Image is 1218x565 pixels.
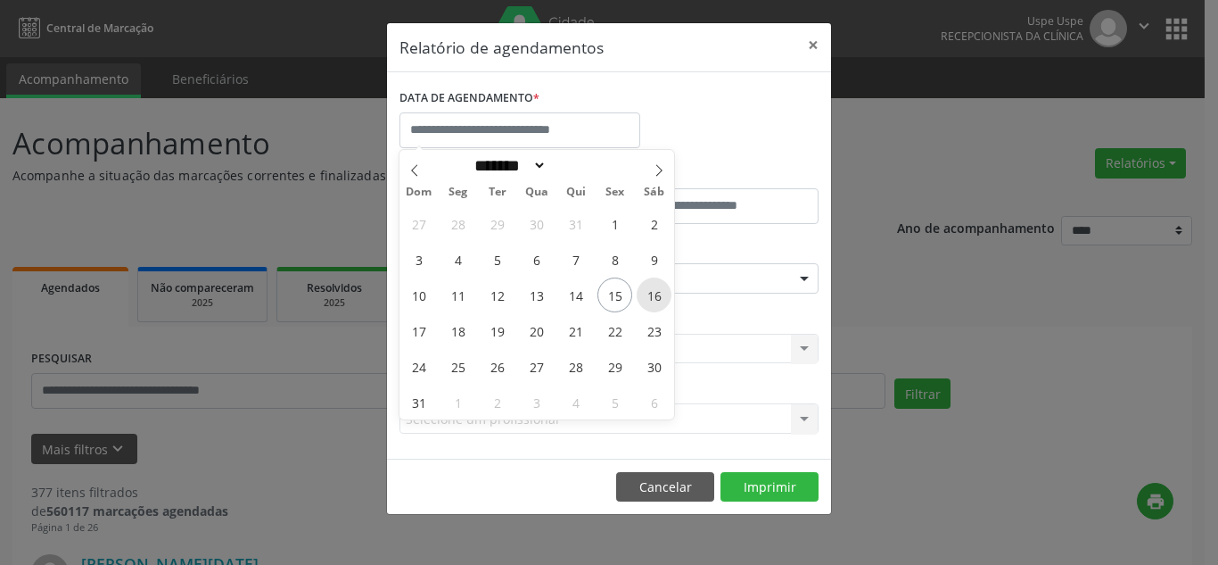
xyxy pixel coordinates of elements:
[597,313,632,348] span: Agosto 22, 2025
[558,313,593,348] span: Agosto 21, 2025
[439,187,478,198] span: Seg
[399,85,539,112] label: DATA DE AGENDAMENTO
[597,242,632,277] span: Agosto 8, 2025
[480,278,514,312] span: Agosto 12, 2025
[440,385,475,420] span: Setembro 1, 2025
[478,187,517,198] span: Ter
[795,23,831,67] button: Close
[468,156,547,175] select: Month
[547,156,605,175] input: Year
[597,278,632,312] span: Agosto 15, 2025
[613,161,819,188] label: ATÉ
[399,36,604,59] h5: Relatório de agendamentos
[401,313,436,348] span: Agosto 17, 2025
[616,472,714,503] button: Cancelar
[519,206,554,241] span: Julho 30, 2025
[519,313,554,348] span: Agosto 20, 2025
[401,206,436,241] span: Julho 27, 2025
[440,313,475,348] span: Agosto 18, 2025
[637,349,671,384] span: Agosto 30, 2025
[558,385,593,420] span: Setembro 4, 2025
[635,187,674,198] span: Sáb
[440,242,475,277] span: Agosto 4, 2025
[440,206,475,241] span: Julho 28, 2025
[517,187,556,198] span: Qua
[556,187,596,198] span: Qui
[558,206,593,241] span: Julho 31, 2025
[519,242,554,277] span: Agosto 6, 2025
[637,206,671,241] span: Agosto 2, 2025
[440,349,475,384] span: Agosto 25, 2025
[401,278,436,312] span: Agosto 10, 2025
[440,278,475,312] span: Agosto 11, 2025
[519,278,554,312] span: Agosto 13, 2025
[597,385,632,420] span: Setembro 5, 2025
[401,242,436,277] span: Agosto 3, 2025
[558,349,593,384] span: Agosto 28, 2025
[637,313,671,348] span: Agosto 23, 2025
[597,349,632,384] span: Agosto 29, 2025
[519,385,554,420] span: Setembro 3, 2025
[637,242,671,277] span: Agosto 9, 2025
[637,385,671,420] span: Setembro 6, 2025
[720,472,819,503] button: Imprimir
[597,206,632,241] span: Agosto 1, 2025
[558,278,593,312] span: Agosto 14, 2025
[637,278,671,312] span: Agosto 16, 2025
[401,349,436,384] span: Agosto 24, 2025
[480,206,514,241] span: Julho 29, 2025
[480,242,514,277] span: Agosto 5, 2025
[480,349,514,384] span: Agosto 26, 2025
[401,385,436,420] span: Agosto 31, 2025
[480,313,514,348] span: Agosto 19, 2025
[399,187,439,198] span: Dom
[596,187,635,198] span: Sex
[480,385,514,420] span: Setembro 2, 2025
[558,242,593,277] span: Agosto 7, 2025
[519,349,554,384] span: Agosto 27, 2025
